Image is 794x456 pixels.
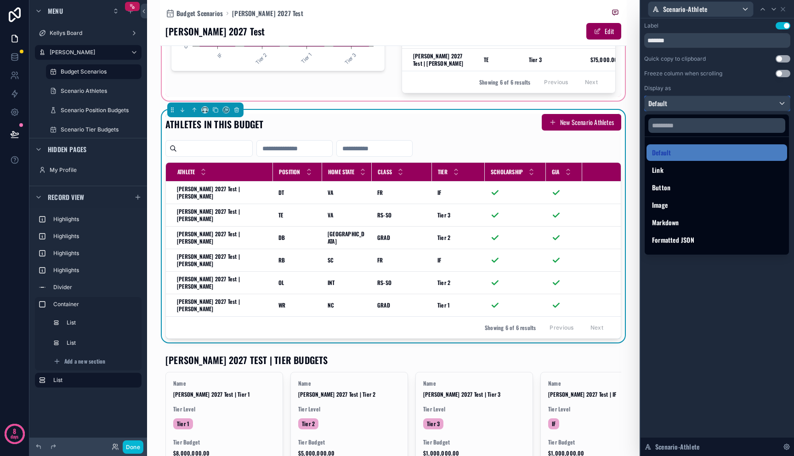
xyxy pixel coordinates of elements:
a: INT [328,279,366,286]
span: GRAD [377,302,390,309]
span: $125,250.00 [588,279,659,286]
a: GRAD [377,234,426,241]
button: Edit [586,23,621,40]
span: FR [377,189,383,196]
a: $54,000.00 [588,189,659,196]
span: Showing 6 of 6 results [479,79,530,86]
a: Tier 2 [437,234,479,241]
span: IF [437,256,441,264]
label: List [67,319,136,326]
span: Markdown [652,217,679,228]
a: IF [437,256,479,264]
span: Budget Scenarios [176,9,223,18]
span: Formatted JSON [652,234,694,245]
span: RB [278,256,285,264]
a: OL [278,279,317,286]
span: NC [328,302,334,309]
label: Highlights [53,233,138,240]
span: [GEOGRAPHIC_DATA] [328,230,366,245]
label: Scenario Position Budgets [61,107,140,114]
span: SC [328,256,334,264]
span: WR [278,302,285,309]
a: [PERSON_NAME] 2027 Test | [PERSON_NAME] [177,208,267,222]
label: My Profile [50,166,140,174]
span: RS-SO [377,279,391,286]
button: New Scenario Athletes [542,114,621,131]
a: [PERSON_NAME] 2027 Test | [PERSON_NAME] [177,185,267,200]
h1: [PERSON_NAME] 2027 Test [165,25,265,38]
label: [PERSON_NAME] [50,49,123,56]
span: Hidden pages [48,145,86,154]
a: Kellys Board [35,26,142,40]
a: Tier 2 [437,279,479,286]
h1: ATHLETES IN THIS BUDGET [165,118,264,131]
span: DB [278,234,285,241]
a: RS-SO [377,211,426,219]
label: Scenario Tier Budgets [61,126,140,133]
label: Highlights [53,250,138,257]
span: Scholarship [491,168,523,176]
a: Budget Scenarios [46,64,142,79]
a: $150,000.00 [588,302,659,309]
span: Class [378,168,392,176]
span: RS-SO [377,211,391,219]
span: INT [328,279,335,286]
label: List [53,376,134,384]
span: Menu [48,6,63,16]
span: Tier 2 [437,234,450,241]
a: Budget Scenarios [165,9,223,18]
p: 8 [13,427,16,436]
button: Done [123,440,143,454]
a: [PERSON_NAME] 2027 Test [232,9,303,18]
a: SC [328,256,366,264]
a: Scenario Tier Budgets [46,122,142,137]
span: FR [377,256,383,264]
a: [PERSON_NAME] 2027 Test | [PERSON_NAME] [177,253,267,268]
span: VA [328,189,333,196]
a: [PERSON_NAME] 2027 Test | [PERSON_NAME] [177,230,267,245]
span: TE [278,211,283,219]
a: VA [328,189,366,196]
label: Highlights [53,267,138,274]
a: WR [278,302,317,309]
a: My Profile [35,163,142,177]
a: [PERSON_NAME] [35,45,142,60]
span: [PERSON_NAME] 2027 Test | [PERSON_NAME] [177,275,267,290]
span: DT [278,189,284,196]
span: OL [278,279,284,286]
label: Divider [53,284,138,291]
a: GRAD [377,302,426,309]
a: Tier 3 [437,211,479,219]
span: IF [437,189,441,196]
span: VA [328,211,333,219]
label: List [67,339,136,347]
span: Tier [438,168,448,176]
label: Scenario Athletes [61,87,140,95]
label: Highlights [53,216,138,223]
a: $125,000.00 [588,256,659,264]
span: Image [652,199,668,211]
span: $125,000.00 [588,234,659,241]
span: Button [652,182,670,193]
a: DT [278,189,317,196]
a: FR [377,256,426,264]
a: VA [328,211,366,219]
span: Add a new section [64,358,105,365]
a: FR [377,189,426,196]
span: Tier 3 [437,211,450,219]
a: TE [278,211,317,219]
p: days [11,430,19,443]
span: Link [652,165,664,176]
a: $75,000.00 [588,211,659,219]
span: QR Code [652,252,675,263]
span: Record view [48,193,84,202]
span: Home State [328,168,354,176]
